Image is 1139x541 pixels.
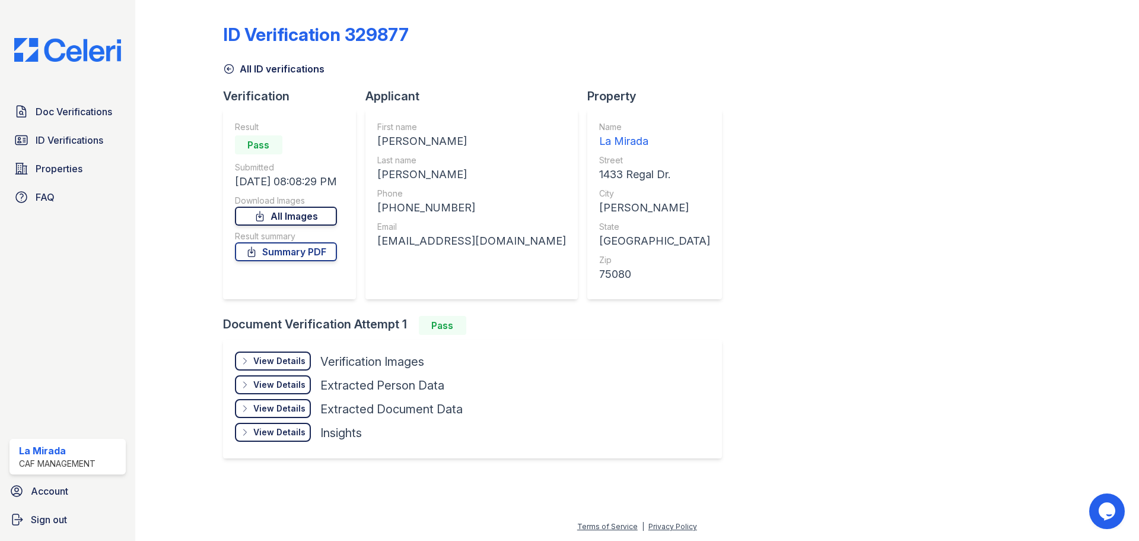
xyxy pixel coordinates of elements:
div: Pass [235,135,282,154]
div: Name [599,121,710,133]
img: CE_Logo_Blue-a8612792a0a2168367f1c8372b55b34899dd931a85d93a1a3d3e32e68fde9ad4.png [5,38,131,62]
div: View Details [253,379,306,391]
div: Zip [599,254,710,266]
a: ID Verifications [9,128,126,152]
div: [GEOGRAPHIC_DATA] [599,233,710,249]
div: [PERSON_NAME] [377,166,566,183]
div: La Mirada [19,444,96,458]
div: La Mirada [599,133,710,150]
div: [PHONE_NUMBER] [377,200,566,216]
span: Properties [36,162,82,176]
a: Summary PDF [235,242,337,261]
div: Document Verification Attempt 1 [223,316,731,335]
span: ID Verifications [36,133,103,147]
div: [PERSON_NAME] [377,133,566,150]
div: Pass [419,316,466,335]
div: Result summary [235,230,337,242]
iframe: chat widget [1089,493,1127,529]
a: All Images [235,207,337,226]
div: Last name [377,154,566,166]
div: | [642,522,644,531]
div: ID Verification 329877 [223,24,409,45]
div: View Details [253,403,306,415]
a: Terms of Service [577,522,638,531]
div: Email [377,221,566,233]
div: Street [599,154,710,166]
div: First name [377,121,566,133]
a: FAQ [9,185,126,209]
a: Properties [9,157,126,181]
a: All ID verifications [223,62,324,76]
span: Sign out [31,512,67,527]
div: Property [587,88,731,105]
span: Doc Verifications [36,105,112,119]
div: Download Images [235,195,337,207]
a: Sign out [5,508,131,531]
div: State [599,221,710,233]
div: Phone [377,188,566,200]
div: View Details [253,426,306,438]
div: 75080 [599,266,710,283]
div: Applicant [365,88,587,105]
div: Verification [223,88,365,105]
a: Account [5,479,131,503]
div: View Details [253,355,306,367]
span: Account [31,484,68,498]
div: [PERSON_NAME] [599,200,710,216]
div: 1433 Regal Dr. [599,166,710,183]
div: Submitted [235,162,337,173]
span: FAQ [36,190,55,204]
a: Name La Mirada [599,121,710,150]
div: CAF Management [19,458,96,470]
div: Extracted Document Data [320,401,463,417]
a: Privacy Policy [648,522,697,531]
div: [EMAIL_ADDRESS][DOMAIN_NAME] [377,233,566,249]
a: Doc Verifications [9,100,126,124]
div: [DATE] 08:08:29 PM [235,173,337,190]
div: Result [235,121,337,133]
div: City [599,188,710,200]
div: Extracted Person Data [320,377,444,394]
div: Insights [320,425,362,441]
div: Verification Images [320,353,424,370]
